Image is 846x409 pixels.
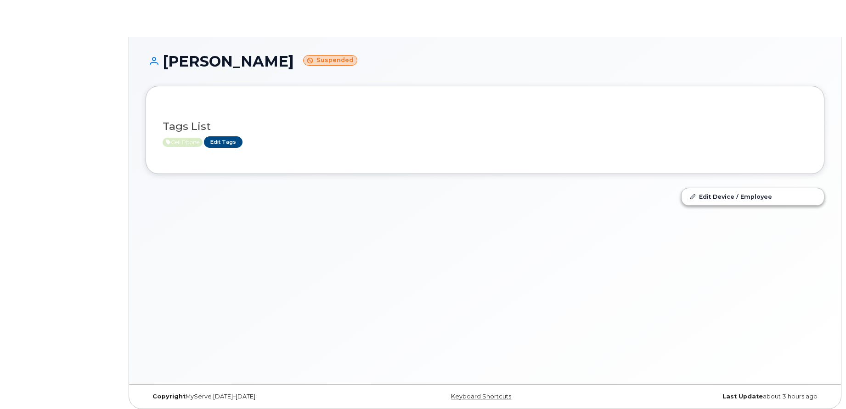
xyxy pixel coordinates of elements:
[682,188,824,205] a: Edit Device / Employee
[163,138,203,147] span: Active
[146,53,824,69] h1: [PERSON_NAME]
[303,55,357,66] small: Suspended
[722,393,763,400] strong: Last Update
[152,393,186,400] strong: Copyright
[163,121,807,132] h3: Tags List
[204,136,243,148] a: Edit Tags
[146,393,372,400] div: MyServe [DATE]–[DATE]
[451,393,511,400] a: Keyboard Shortcuts
[598,393,824,400] div: about 3 hours ago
